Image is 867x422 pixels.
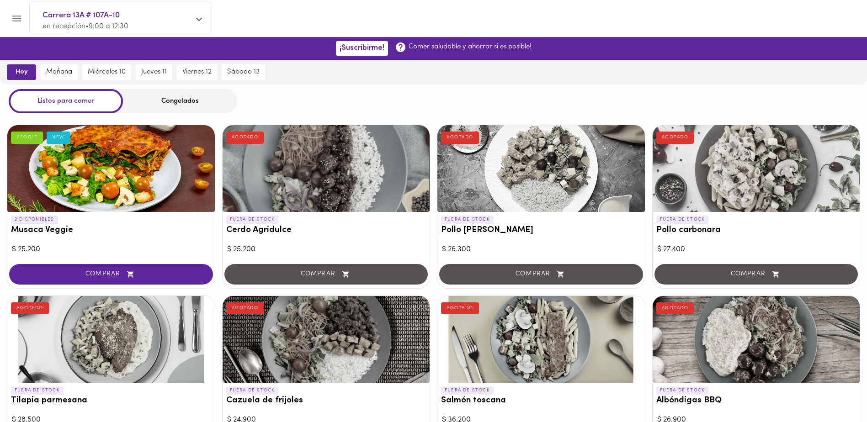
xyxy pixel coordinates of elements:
[123,89,237,113] div: Congelados
[441,396,641,406] h3: Salmón toscana
[656,302,694,314] div: AGOTADO
[226,216,279,224] p: FUERA DE STOCK
[9,264,213,285] button: COMPRAR
[46,68,72,76] span: mañana
[657,244,856,255] div: $ 27.400
[441,132,479,143] div: AGOTADO
[7,64,36,80] button: hoy
[12,244,210,255] div: $ 25.200
[437,125,645,212] div: Pollo Tikka Massala
[814,369,858,413] iframe: Messagebird Livechat Widget
[340,44,384,53] span: ¡Suscribirme!
[21,270,202,278] span: COMPRAR
[11,396,211,406] h3: Tilapia parmesana
[226,132,264,143] div: AGOTADO
[441,216,494,224] p: FUERA DE STOCK
[226,396,426,406] h3: Cazuela de frijoles
[88,68,126,76] span: miércoles 10
[656,386,709,395] p: FUERA DE STOCK
[11,226,211,235] h3: Musaca Veggie
[47,132,70,143] div: NEW
[227,244,426,255] div: $ 25.200
[5,7,28,30] button: Menu
[227,68,260,76] span: sábado 13
[82,64,131,80] button: miércoles 10
[9,89,123,113] div: Listos para comer
[41,64,78,80] button: mañana
[182,68,212,76] span: viernes 12
[11,302,49,314] div: AGOTADO
[11,386,64,395] p: FUERA DE STOCK
[437,296,645,383] div: Salmón toscana
[409,42,532,52] p: Comer saludable y ahorrar si es posible!
[656,216,709,224] p: FUERA DE STOCK
[441,226,641,235] h3: Pollo [PERSON_NAME]
[441,386,494,395] p: FUERA DE STOCK
[11,216,58,224] p: 2 DISPONIBLES
[11,132,43,143] div: VEGGIE
[13,68,30,76] span: hoy
[7,296,215,383] div: Tilapia parmesana
[656,226,856,235] h3: Pollo carbonara
[43,23,128,30] span: en recepción • 9:00 a 12:30
[442,244,640,255] div: $ 26.300
[336,41,388,55] button: ¡Suscribirme!
[656,396,856,406] h3: Albóndigas BBQ
[441,302,479,314] div: AGOTADO
[222,64,265,80] button: sábado 13
[223,296,430,383] div: Cazuela de frijoles
[223,125,430,212] div: Cerdo Agridulce
[653,296,860,383] div: Albóndigas BBQ
[656,132,694,143] div: AGOTADO
[43,10,190,21] span: Carrera 13A # 107A-10
[177,64,217,80] button: viernes 12
[136,64,172,80] button: jueves 11
[226,302,264,314] div: AGOTADO
[226,226,426,235] h3: Cerdo Agridulce
[226,386,279,395] p: FUERA DE STOCK
[141,68,167,76] span: jueves 11
[7,125,215,212] div: Musaca Veggie
[653,125,860,212] div: Pollo carbonara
